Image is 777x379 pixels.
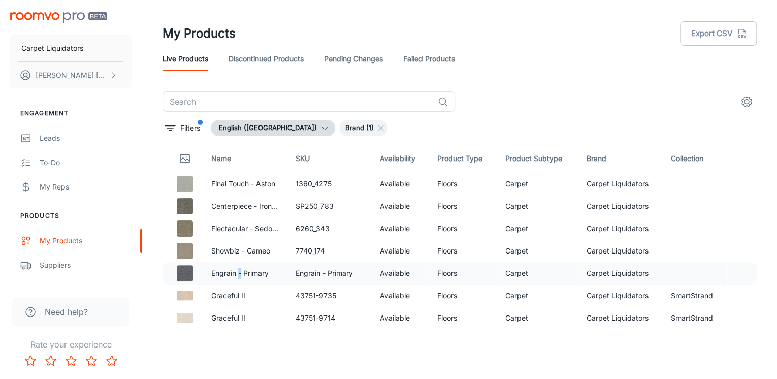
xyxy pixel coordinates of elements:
[578,307,663,329] td: Carpet Liquidators
[211,245,279,257] p: Showbiz - Cameo
[578,217,663,240] td: Carpet Liquidators
[663,329,727,352] td: SmartStrand
[497,173,578,195] td: Carpet
[41,351,61,371] button: Rate 2 star
[372,262,429,285] td: Available
[40,284,132,295] div: QR Codes
[21,43,83,54] p: Carpet Liquidators
[429,329,497,352] td: Floors
[578,195,663,217] td: Carpet Liquidators
[163,47,208,71] a: Live Products
[372,329,429,352] td: Available
[10,62,132,88] button: [PERSON_NAME] [PERSON_NAME]
[40,181,132,193] div: My Reps
[10,35,132,61] button: Carpet Liquidators
[163,91,434,112] input: Search
[203,144,287,173] th: Name
[497,240,578,262] td: Carpet
[372,307,429,329] td: Available
[287,262,372,285] td: Engrain - Primary
[179,152,191,165] svg: Thumbnail
[372,240,429,262] td: Available
[497,307,578,329] td: Carpet
[578,329,663,352] td: Carpet Liquidators
[372,285,429,307] td: Available
[211,312,279,324] p: Graceful II
[429,285,497,307] td: Floors
[287,173,372,195] td: 1360_4275
[40,157,132,168] div: To-do
[287,144,372,173] th: SKU
[497,144,578,173] th: Product Subtype
[429,195,497,217] td: Floors
[578,144,663,173] th: Brand
[372,217,429,240] td: Available
[211,120,335,136] button: English ([GEOGRAPHIC_DATA])
[10,12,107,23] img: Roomvo PRO Beta
[102,351,122,371] button: Rate 5 star
[61,351,81,371] button: Rate 3 star
[20,351,41,371] button: Rate 1 star
[429,144,497,173] th: Product Type
[36,70,107,81] p: [PERSON_NAME] [PERSON_NAME]
[429,173,497,195] td: Floors
[372,173,429,195] td: Available
[497,329,578,352] td: Carpet
[211,201,279,212] p: Centerpiece - Ironside
[497,262,578,285] td: Carpet
[163,120,203,136] button: filter
[180,122,200,134] p: Filters
[8,338,134,351] p: Rate your experience
[429,240,497,262] td: Floors
[663,144,727,173] th: Collection
[429,217,497,240] td: Floors
[372,195,429,217] td: Available
[287,329,372,352] td: 3J52-714
[324,47,383,71] a: Pending Changes
[211,178,279,189] p: Final Touch - Aston
[680,21,757,46] button: Export CSV
[81,351,102,371] button: Rate 4 star
[287,307,372,329] td: 43751-9714
[578,240,663,262] td: Carpet Liquidators
[211,268,279,279] p: Engrain - Primary
[211,290,279,301] p: Graceful II
[287,195,372,217] td: SP250_783
[497,285,578,307] td: Carpet
[287,240,372,262] td: 7740_174
[578,173,663,195] td: Carpet Liquidators
[211,223,279,234] p: Flectacular - Sedona
[736,91,757,112] button: settings
[663,307,727,329] td: SmartStrand
[163,24,236,43] h1: My Products
[429,307,497,329] td: Floors
[45,306,88,318] span: Need help?
[497,217,578,240] td: Carpet
[40,235,132,246] div: My Products
[578,285,663,307] td: Carpet Liquidators
[578,262,663,285] td: Carpet Liquidators
[663,285,727,307] td: SmartStrand
[339,120,387,136] div: Brand (1)
[229,47,304,71] a: Discontinued Products
[339,123,380,133] span: Brand (1)
[429,262,497,285] td: Floors
[287,217,372,240] td: 6260_343
[40,133,132,144] div: Leads
[403,47,455,71] a: Failed Products
[287,285,372,307] td: 43751-9735
[497,195,578,217] td: Carpet
[372,144,429,173] th: Availability
[40,260,132,271] div: Suppliers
